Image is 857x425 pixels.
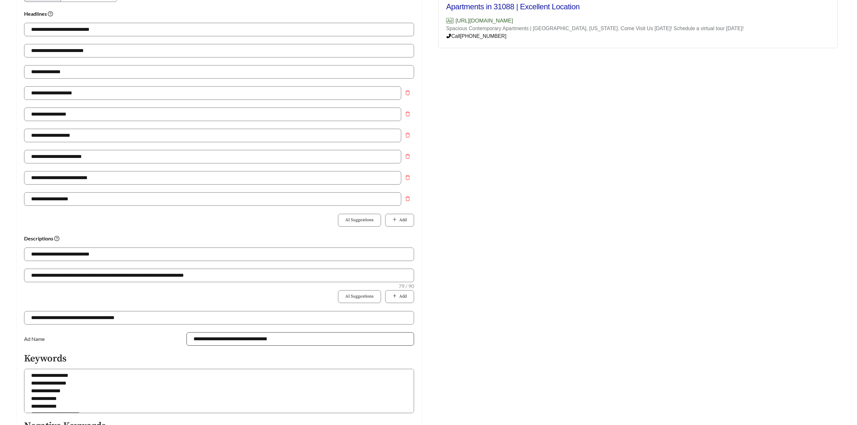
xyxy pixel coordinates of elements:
span: Ad [446,18,454,23]
span: delete [402,175,414,180]
h2: Apartments in 31088 | Excellent Location [446,2,744,12]
button: plusAdd [385,290,414,303]
input: Website [24,311,414,325]
span: Add [399,293,407,300]
button: Remove field [401,86,414,99]
span: delete [402,90,414,95]
span: phone [446,33,451,39]
input: Ad Name [186,332,414,346]
span: Add [399,217,407,223]
button: plusAdd [385,214,414,227]
h5: Keywords [24,353,414,364]
label: Ad Name [24,332,48,346]
span: plus [393,217,397,222]
span: delete [402,133,414,138]
p: Call [PHONE_NUMBER] [446,32,744,40]
button: Remove field [401,150,414,163]
span: delete [402,111,414,117]
span: delete [402,154,414,159]
button: Remove field [401,171,414,184]
button: Remove field [401,192,414,205]
span: AI Suggestions [345,217,374,223]
span: question-circle [48,11,53,16]
span: delete [402,196,414,201]
span: plus [393,294,397,299]
p: Spacious Contemporary Apartments | [GEOGRAPHIC_DATA], [US_STATE]. Come Visit Us [DATE]! Schedule ... [446,25,744,32]
button: Remove field [401,129,414,142]
span: question-circle [54,236,59,241]
button: Remove field [401,108,414,120]
button: AI Suggestions [338,290,381,303]
strong: Descriptions [24,235,59,241]
p: [URL][DOMAIN_NAME] [446,17,744,25]
span: AI Suggestions [345,293,374,300]
strong: Headlines [24,11,53,17]
button: AI Suggestions [338,214,381,227]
